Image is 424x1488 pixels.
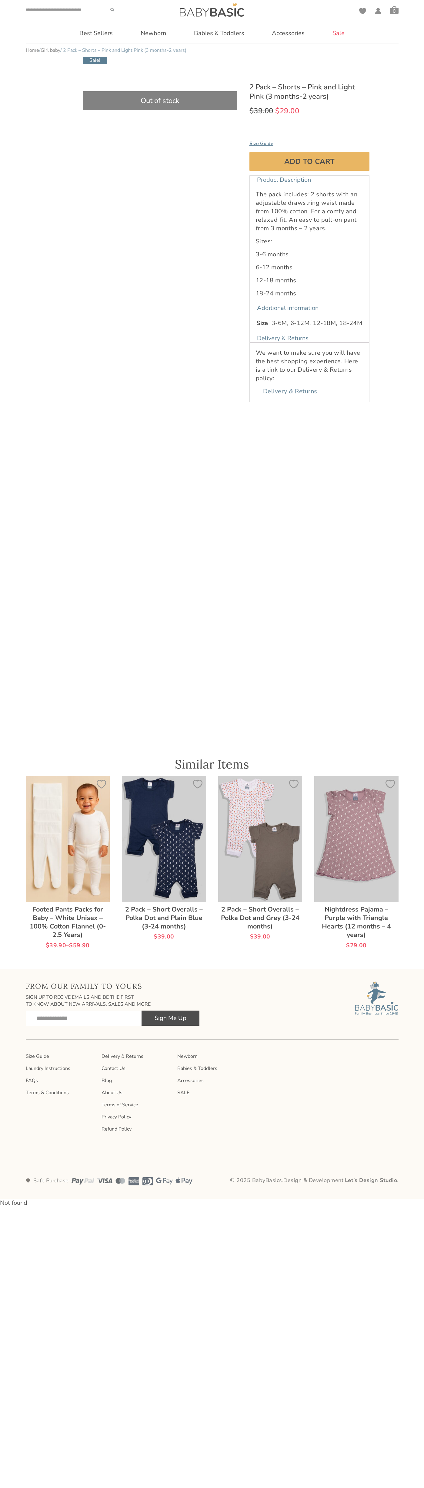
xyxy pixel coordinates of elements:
[26,1090,95,1096] a: Terms & Conditions
[256,289,363,298] p: 18-24 months
[256,237,363,246] p: Sizes:
[215,1177,399,1184] p: © 2025 BabyBasics. Design & Development: .
[359,8,366,14] a: Wishlist
[122,776,206,940] a: 2 Pack – Short Overalls – Polka Dot and Plain Blue (3-24 months) $39.00
[275,106,299,116] bdi: 29.00
[41,47,60,54] a: Girl baby
[26,939,110,948] span: –
[154,932,157,941] span: $
[185,23,253,44] a: Babies & Toddlers
[346,941,350,949] span: $
[154,932,174,941] bdi: 39.00
[122,776,206,902] img: 2 Pack - Short Overalls - Polka Dot and Plain Blue (3-24 months)
[256,263,363,272] p: 6-12 months
[83,91,237,110] div: Out of stock
[314,776,399,948] a: Nightdress Pajama – Purple with Triangle Hearts (12 months – 4 years) $29.00
[249,152,370,171] button: Add to cart
[256,319,268,327] th: Size
[177,1078,247,1084] a: Accessories
[390,6,399,14] span: Cart
[256,349,363,383] p: We want to make sure you will have the best shopping experience. Here is a link to our Delivery &...
[375,8,382,16] span: My Account
[250,171,318,189] a: Product Description
[132,23,175,44] a: Newborn
[314,776,399,902] img: Nightdress Pajama - Purple with Triangle Hearts (12 months - 4 years)
[250,299,326,317] a: Additional information
[249,140,273,147] span: Size Guide
[218,776,302,940] a: 2 Pack – Short Overalls – Polka Dot and Grey (3-24 months) $39.00
[26,776,110,948] a: Footed Pants Packs for Baby – White Unisex – 100% Cotton Flannel (0-2.5 Years) $39.90–$59.90
[26,1053,95,1059] a: Size Guide
[83,57,107,64] span: Sale!
[70,23,122,44] a: Best Sellers
[218,776,302,902] img: 2 Pack - Short Overalls - Polka Dot and Grey (3-24 months)
[46,941,49,949] span: $
[249,106,254,116] span: $
[142,1011,199,1026] button: Sign Me Up
[272,319,362,327] p: 3-6M, 6-12M, 12-18M, 18-24M
[26,776,110,902] img: Footed Pants Packs for Baby - White Unisex - 100% Cotton Flannel (0-2.5 Years)
[256,250,363,259] p: 3-6 months
[177,1065,247,1071] a: Babies & Toddlers
[102,1065,171,1071] a: Contact Us
[26,994,200,1008] h3: Sign Up to recive emails and be the first to know about new arrivals, sales and more
[390,6,399,14] a: Cart0
[102,1078,171,1084] a: Blog
[26,47,39,54] a: Home
[69,941,73,949] span: $
[375,8,382,14] a: My Account
[69,941,89,949] bdi: 59.90
[177,1053,247,1059] a: Newborn
[250,932,254,941] span: $
[102,1114,171,1120] a: Privacy Policy
[33,1178,68,1183] h3: Safe Purchase
[26,902,110,939] h2: Footed Pants Packs for Baby – White Unisex – 100% Cotton Flannel (0-2.5 Years)
[275,106,280,116] span: $
[175,757,249,772] span: Similar Items
[102,1102,171,1108] a: Terms of Service
[102,1090,171,1096] a: About Us
[386,1470,418,1485] iframe: Opens a widget where you can chat to one of our agents
[26,47,399,54] nav: Breadcrumb
[256,190,363,233] p: The pack includes: 2 shorts with an adjustable drawstring waist made from 100% cotton. For a comf...
[26,1065,95,1071] a: Laundry Instructions
[46,941,66,949] bdi: 39.90
[180,3,244,17] img: 2 Pack - Shorts - Pink and Light Pink (3 months-2 years)
[218,902,302,931] h2: 2 Pack – Short Overalls – Polka Dot and Grey (3-24 months)
[122,902,206,931] h2: 2 Pack – Short Overalls – Polka Dot and Plain Blue (3-24 months)
[346,941,366,949] bdi: 29.00
[177,1090,247,1096] a: SALE
[263,23,314,44] a: Accessories
[359,8,366,16] span: Wishlist
[249,82,370,101] h1: 2 Pack – Shorts – Pink and Light Pink (3 months-2 years)
[249,106,273,116] bdi: 39.00
[390,8,399,14] span: 0
[102,1126,171,1132] a: Refund Policy
[155,1011,186,1026] span: Sign Me Up
[323,23,354,44] a: Sale
[345,1177,397,1184] a: Let’s Design Studio
[250,329,316,347] a: Delivery & Returns
[314,902,399,939] h2: Nightdress Pajama – Purple with Triangle Hearts (12 months – 4 years)
[26,1078,95,1084] a: FAQs
[102,1053,171,1059] a: Delivery & Returns
[26,981,200,991] h2: From Our Family To Yours
[256,276,363,285] p: 12-18 months
[256,382,325,400] a: Delivery & Returns
[250,932,270,941] bdi: 39.00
